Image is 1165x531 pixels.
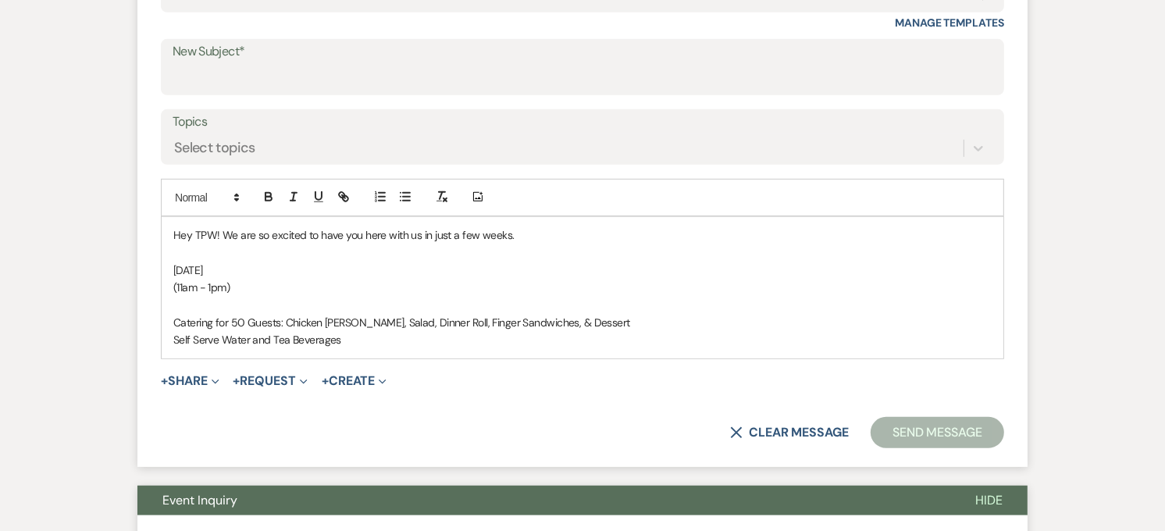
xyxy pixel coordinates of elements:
[173,280,230,294] span: (11am - 1pm)
[173,263,203,277] span: [DATE]
[161,375,168,387] span: +
[173,111,992,134] label: Topics
[173,315,630,330] span: Catering for 50 Guests: Chicken [PERSON_NAME], Salad, Dinner Roll, Finger Sandwiches, & Dessert
[233,375,240,387] span: +
[871,417,1004,448] button: Send Message
[173,226,992,244] p: Hey TPW! We are so excited to have you here with us in just a few weeks.
[322,375,329,387] span: +
[730,426,849,439] button: Clear message
[975,492,1003,508] span: Hide
[161,375,219,387] button: Share
[895,16,1004,30] a: Manage Templates
[174,137,255,159] div: Select topics
[322,375,387,387] button: Create
[162,492,237,508] span: Event Inquiry
[233,375,308,387] button: Request
[173,333,341,347] span: Self Serve Water and Tea Beverages
[173,41,992,63] label: New Subject*
[137,486,950,515] button: Event Inquiry
[950,486,1028,515] button: Hide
